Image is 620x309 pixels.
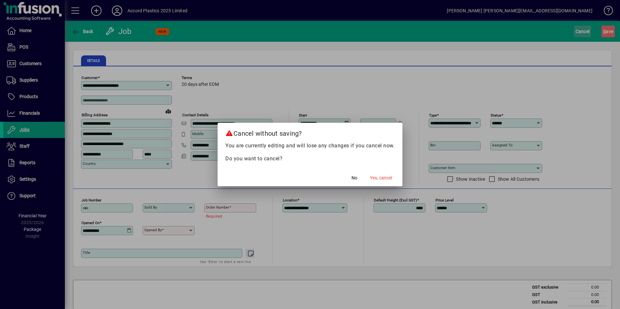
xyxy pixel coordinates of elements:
[225,142,395,150] p: You are currently editing and will lose any changes if you cancel now.
[218,123,402,142] h2: Cancel without saving?
[344,172,365,184] button: No
[225,155,395,163] p: Do you want to cancel?
[367,172,395,184] button: Yes, cancel
[370,175,392,181] span: Yes, cancel
[352,175,357,181] span: No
